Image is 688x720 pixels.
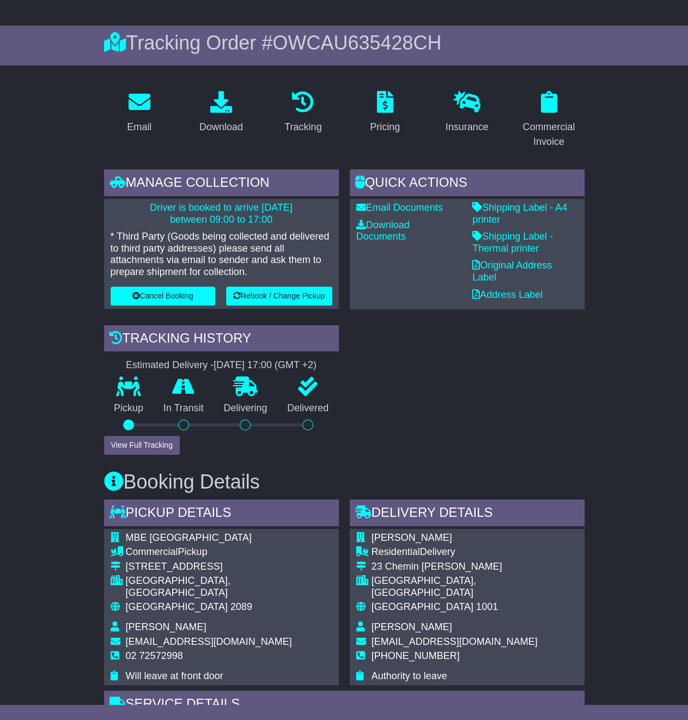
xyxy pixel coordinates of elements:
[104,436,180,455] button: View Full Tracking
[513,87,584,153] a: Commercial Invoice
[226,286,332,306] button: Rebook / Change Pickup
[127,120,151,135] div: Email
[104,31,585,54] div: Tracking Order #
[284,120,321,135] div: Tracking
[153,402,214,414] p: In Transit
[126,575,332,599] div: [GEOGRAPHIC_DATA], [GEOGRAPHIC_DATA]
[111,231,332,278] p: * Third Party (Goods being collected and delivered to third party addresses) please send all atta...
[372,546,420,557] span: Residential
[356,219,410,242] a: Download Documents
[472,289,543,300] a: Address Label
[120,87,159,138] a: Email
[104,169,339,199] div: Manage collection
[372,636,538,647] span: [EMAIL_ADDRESS][DOMAIN_NAME]
[372,532,452,543] span: [PERSON_NAME]
[214,402,277,414] p: Delivering
[214,359,316,371] div: [DATE] 17:00 (GMT +2)
[104,499,339,529] div: Pickup Details
[372,650,460,661] span: [PHONE_NUMBER]
[104,691,585,720] div: Service Details
[372,575,578,599] div: [GEOGRAPHIC_DATA], [GEOGRAPHIC_DATA]
[277,402,339,414] p: Delivered
[126,650,183,661] span: 02 72572998
[126,546,178,557] span: Commercial
[445,120,488,135] div: Insurance
[438,87,495,138] a: Insurance
[104,325,339,355] div: Tracking history
[199,120,243,135] div: Download
[126,621,206,632] span: [PERSON_NAME]
[520,120,577,149] div: Commercial Invoice
[370,120,400,135] div: Pricing
[372,621,452,632] span: [PERSON_NAME]
[126,636,292,647] span: [EMAIL_ADDRESS][DOMAIN_NAME]
[372,546,578,558] div: Delivery
[104,402,154,414] p: Pickup
[126,546,332,558] div: Pickup
[372,670,447,681] span: Authority to leave
[230,601,252,612] span: 2089
[472,260,552,283] a: Original Address Label
[372,561,578,573] div: 23 Chemin [PERSON_NAME]
[350,169,585,199] div: Quick Actions
[126,601,228,612] span: [GEOGRAPHIC_DATA]
[372,601,473,612] span: [GEOGRAPHIC_DATA]
[472,231,553,254] a: Shipping Label - Thermal printer
[277,87,328,138] a: Tracking
[350,499,585,529] div: Delivery Details
[111,202,332,225] p: Driver is booked to arrive [DATE] between 09:00 to 17:00
[104,471,585,493] h3: Booking Details
[126,532,252,543] span: MBE [GEOGRAPHIC_DATA]
[356,202,443,213] a: Email Documents
[111,286,215,306] button: Cancel Booking
[104,359,339,371] div: Estimated Delivery -
[192,87,250,138] a: Download
[126,561,332,573] div: [STREET_ADDRESS]
[363,87,407,138] a: Pricing
[126,670,223,681] span: Will leave at front door
[272,32,441,54] span: OWCAU635428CH
[476,601,498,612] span: 1001
[472,202,567,225] a: Shipping Label - A4 printer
